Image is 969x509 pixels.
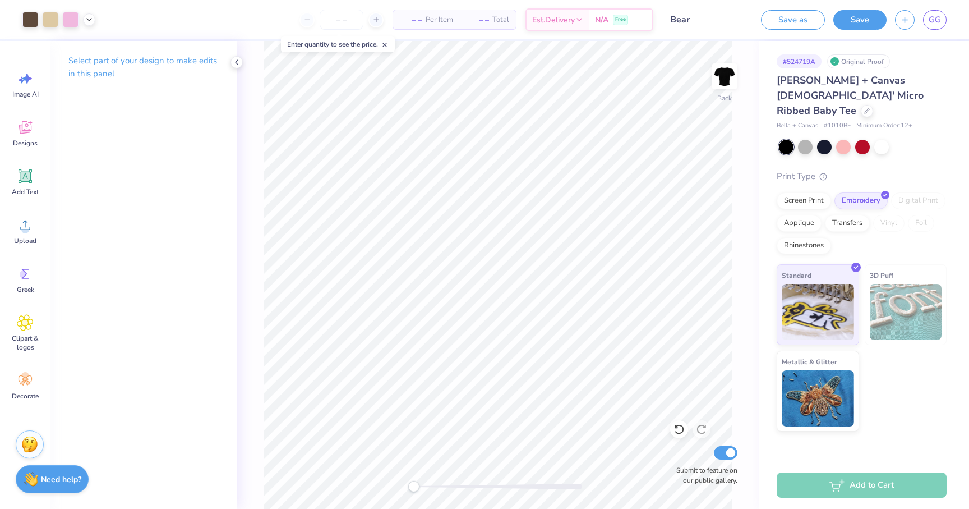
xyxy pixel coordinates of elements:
div: Transfers [825,215,870,232]
span: Upload [14,236,36,245]
span: Standard [782,269,811,281]
span: Minimum Order: 12 + [856,121,912,131]
div: Rhinestones [777,237,831,254]
img: Back [713,65,736,88]
strong: Need help? [41,474,81,485]
span: [PERSON_NAME] + Canvas [DEMOGRAPHIC_DATA]' Micro Ribbed Baby Tee [777,74,924,117]
div: Enter quantity to see the price. [281,36,395,52]
span: GG [929,13,941,26]
span: Est. Delivery [532,14,575,26]
div: Embroidery [834,192,888,209]
span: N/A [595,14,608,26]
span: Clipart & logos [7,334,44,352]
a: GG [923,10,947,30]
span: Total [492,14,509,26]
span: Per Item [426,14,453,26]
div: Original Proof [827,54,890,68]
img: Metallic & Glitter [782,370,854,427]
img: 3D Puff [870,284,942,340]
div: Foil [908,215,934,232]
div: # 524719A [777,54,822,68]
div: Applique [777,215,822,232]
input: – – [320,10,363,30]
span: Greek [17,285,34,294]
button: Save as [761,10,825,30]
div: Screen Print [777,192,831,209]
span: Bella + Canvas [777,121,818,131]
span: Metallic & Glitter [782,356,837,368]
div: Accessibility label [408,481,419,492]
span: – – [467,14,489,26]
img: Standard [782,284,854,340]
div: Print Type [777,170,947,183]
span: Decorate [12,392,39,401]
label: Submit to feature on our public gallery. [670,465,737,485]
span: Free [615,16,626,24]
span: 3D Puff [870,269,893,281]
span: – – [400,14,422,26]
div: Back [717,93,732,103]
span: Image AI [12,90,39,99]
span: # 1010BE [824,121,851,131]
p: Select part of your design to make edits in this panel [68,54,219,80]
span: Designs [13,139,38,148]
button: Save [833,10,887,30]
input: Untitled Design [662,8,744,31]
div: Digital Print [891,192,945,209]
span: Add Text [12,187,39,196]
div: Vinyl [873,215,905,232]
